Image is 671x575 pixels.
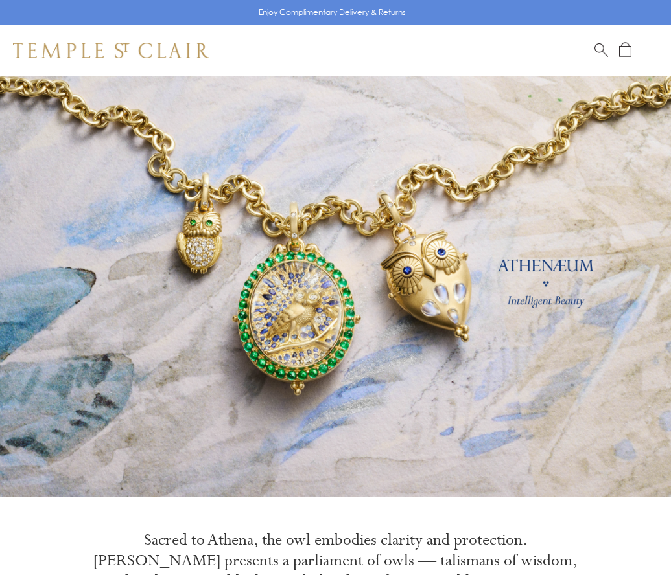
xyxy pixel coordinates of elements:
p: Enjoy Complimentary Delivery & Returns [259,6,406,19]
button: Open navigation [642,43,658,58]
img: Temple St. Clair [13,43,209,58]
a: Search [594,42,608,58]
a: Open Shopping Bag [619,42,631,58]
